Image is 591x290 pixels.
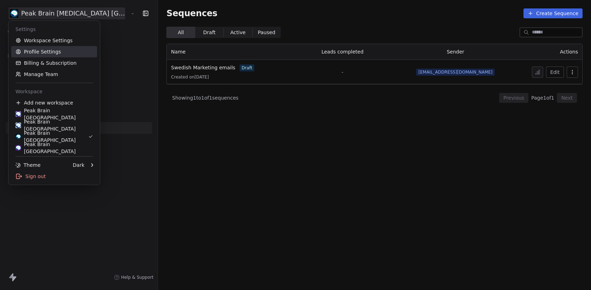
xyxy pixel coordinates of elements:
[15,111,21,117] img: Peak%20Brain%20Logo.png
[73,162,84,169] div: Dark
[15,122,21,128] img: peakbrain_logo.jpg
[11,171,97,182] div: Sign out
[11,46,97,57] a: Profile Settings
[15,162,40,169] div: Theme
[15,141,93,155] div: Peak Brain [GEOGRAPHIC_DATA]
[15,107,93,121] div: Peak Brain [GEOGRAPHIC_DATA]
[11,97,97,108] div: Add new workspace
[15,130,88,144] div: Peak Brain [GEOGRAPHIC_DATA]
[11,57,97,69] a: Billing & Subscription
[15,118,93,132] div: Peak Brain [GEOGRAPHIC_DATA]
[15,145,21,151] img: Peak%20Brain%20Logo.png
[11,69,97,80] a: Manage Team
[11,35,97,46] a: Workspace Settings
[11,86,97,97] div: Workspace
[15,134,21,139] img: Peak%20brain.png
[11,24,97,35] div: Settings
